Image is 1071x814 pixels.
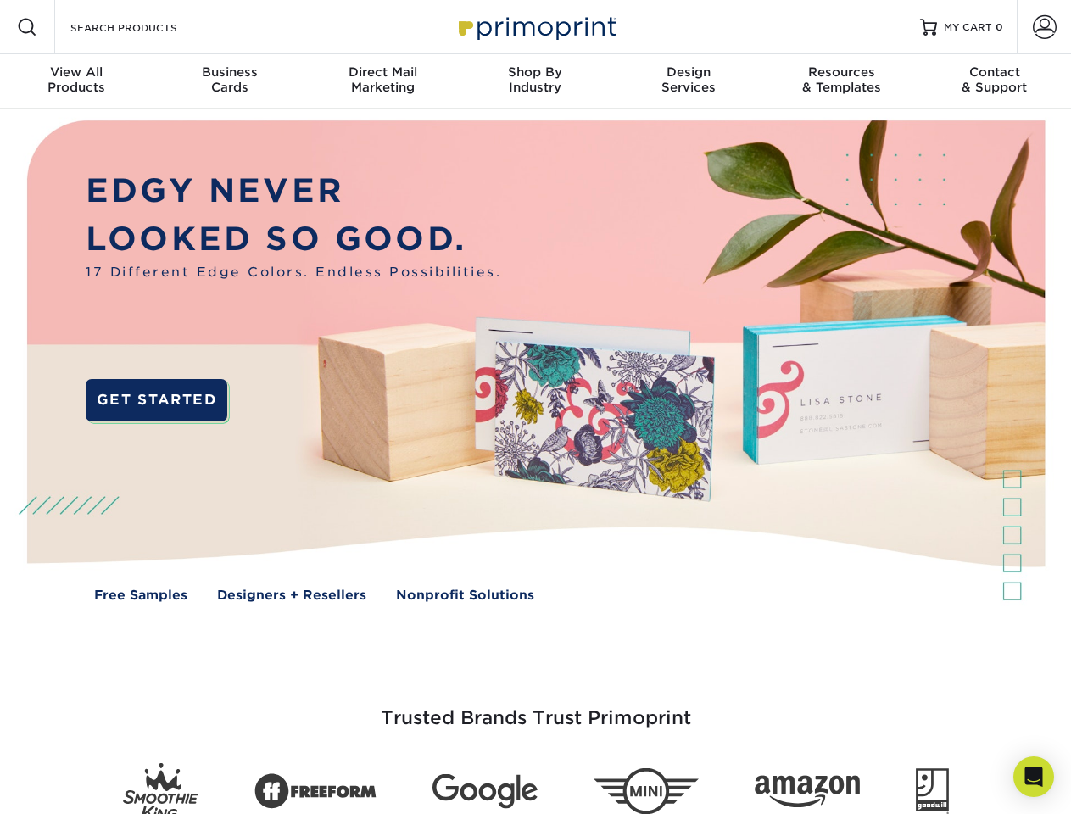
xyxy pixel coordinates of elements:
a: BusinessCards [153,54,305,109]
div: Marketing [306,64,459,95]
a: Contact& Support [918,54,1071,109]
span: 17 Different Edge Colors. Endless Possibilities. [86,263,501,282]
a: Free Samples [94,586,187,605]
span: Shop By [459,64,611,80]
span: Contact [918,64,1071,80]
img: Google [432,774,538,809]
p: LOOKED SO GOOD. [86,215,501,264]
p: EDGY NEVER [86,167,501,215]
img: Goodwill [916,768,949,814]
span: MY CART [944,20,992,35]
a: Resources& Templates [765,54,918,109]
div: Open Intercom Messenger [1013,756,1054,797]
span: Resources [765,64,918,80]
div: Cards [153,64,305,95]
div: & Templates [765,64,918,95]
input: SEARCH PRODUCTS..... [69,17,234,37]
a: DesignServices [612,54,765,109]
div: & Support [918,64,1071,95]
div: Industry [459,64,611,95]
h3: Trusted Brands Trust Primoprint [40,666,1032,750]
a: Nonprofit Solutions [396,586,534,605]
span: Design [612,64,765,80]
a: Designers + Resellers [217,586,366,605]
div: Services [612,64,765,95]
span: Business [153,64,305,80]
img: Amazon [755,776,860,808]
a: GET STARTED [86,379,227,421]
a: Shop ByIndustry [459,54,611,109]
img: Primoprint [451,8,621,45]
span: 0 [996,21,1003,33]
a: Direct MailMarketing [306,54,459,109]
span: Direct Mail [306,64,459,80]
